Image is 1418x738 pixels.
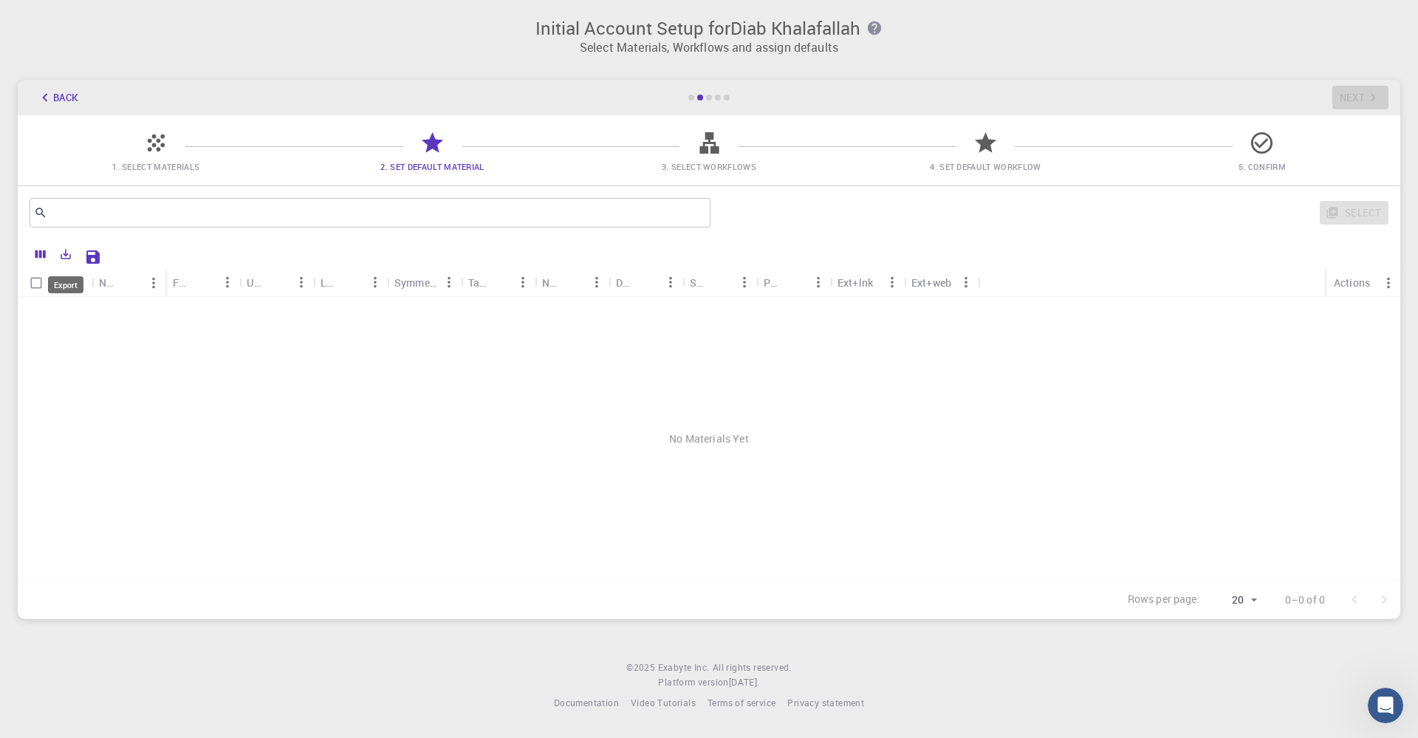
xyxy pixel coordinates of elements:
[173,268,192,297] div: Formula
[764,268,783,297] div: Public
[554,696,619,711] a: Documentation
[658,661,710,673] span: Exabyte Inc.
[690,268,709,297] div: Shared
[708,697,775,708] span: Terms of service
[911,268,951,297] div: Ext+web
[783,270,806,294] button: Sort
[1239,161,1286,172] span: 5. Confirm
[631,697,696,708] span: Video Tutorials
[468,268,487,297] div: Tags
[787,697,864,708] span: Privacy statement
[18,297,1400,580] div: No Materials Yet
[118,271,142,295] button: Sort
[78,242,108,272] button: Save Explorer Settings
[290,270,313,294] button: Menu
[387,268,461,297] div: Symmetry
[1128,592,1200,609] p: Rows per page:
[838,268,873,297] div: Ext+lnk
[733,270,756,294] button: Menu
[1326,268,1400,297] div: Actions
[247,268,266,297] div: Unit Cell Formula
[709,270,733,294] button: Sort
[756,268,830,297] div: Public
[340,270,363,294] button: Sort
[1285,592,1325,607] p: 0–0 of 0
[658,660,710,675] a: Exabyte Inc.
[487,270,511,294] button: Sort
[112,161,199,172] span: 1. Select Materials
[713,660,792,675] span: All rights reserved.
[27,18,1391,38] h3: Initial Account Setup for Diab Khalafallah
[708,696,775,711] a: Terms of service
[729,675,760,690] a: [DATE].
[542,268,561,297] div: Non-periodic
[662,161,756,172] span: 3. Select Workflows
[437,270,461,294] button: Menu
[729,676,760,688] span: [DATE] .
[55,268,92,297] div: Icon
[92,268,165,297] div: Name
[1368,688,1403,723] iframe: Intercom live chat
[787,696,864,711] a: Privacy statement
[313,268,387,297] div: Lattice
[165,268,239,297] div: Formula
[561,270,585,294] button: Sort
[585,270,609,294] button: Menu
[27,38,1391,56] p: Select Materials, Workflows and assign defaults
[380,161,484,172] span: 2. Set Default Material
[48,276,83,293] div: Export
[216,270,239,294] button: Menu
[239,268,313,297] div: Unit Cell Formula
[321,268,340,297] div: Lattice
[830,268,904,297] div: Ext+lnk
[954,270,978,294] button: Menu
[626,660,657,675] span: © 2025
[99,268,118,297] div: Name
[904,268,978,297] div: Ext+web
[659,270,682,294] button: Menu
[930,161,1041,172] span: 4. Set Default Workflow
[28,242,53,266] button: Columns
[394,268,437,297] div: Symmetry
[554,697,619,708] span: Documentation
[1206,590,1261,611] div: 20
[38,10,61,24] span: 支持
[535,268,609,297] div: Non-periodic
[53,242,78,266] button: Export
[658,675,728,690] span: Platform version
[1334,268,1370,297] div: Actions
[609,268,682,297] div: Default
[1377,271,1400,295] button: Menu
[142,271,165,295] button: Menu
[880,270,904,294] button: Menu
[631,696,696,711] a: Video Tutorials
[616,268,635,297] div: Default
[266,270,290,294] button: Sort
[461,268,535,297] div: Tags
[682,268,756,297] div: Shared
[363,270,387,294] button: Menu
[511,270,535,294] button: Menu
[635,270,659,294] button: Sort
[806,270,830,294] button: Menu
[30,86,86,109] button: Back
[192,270,216,294] button: Sort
